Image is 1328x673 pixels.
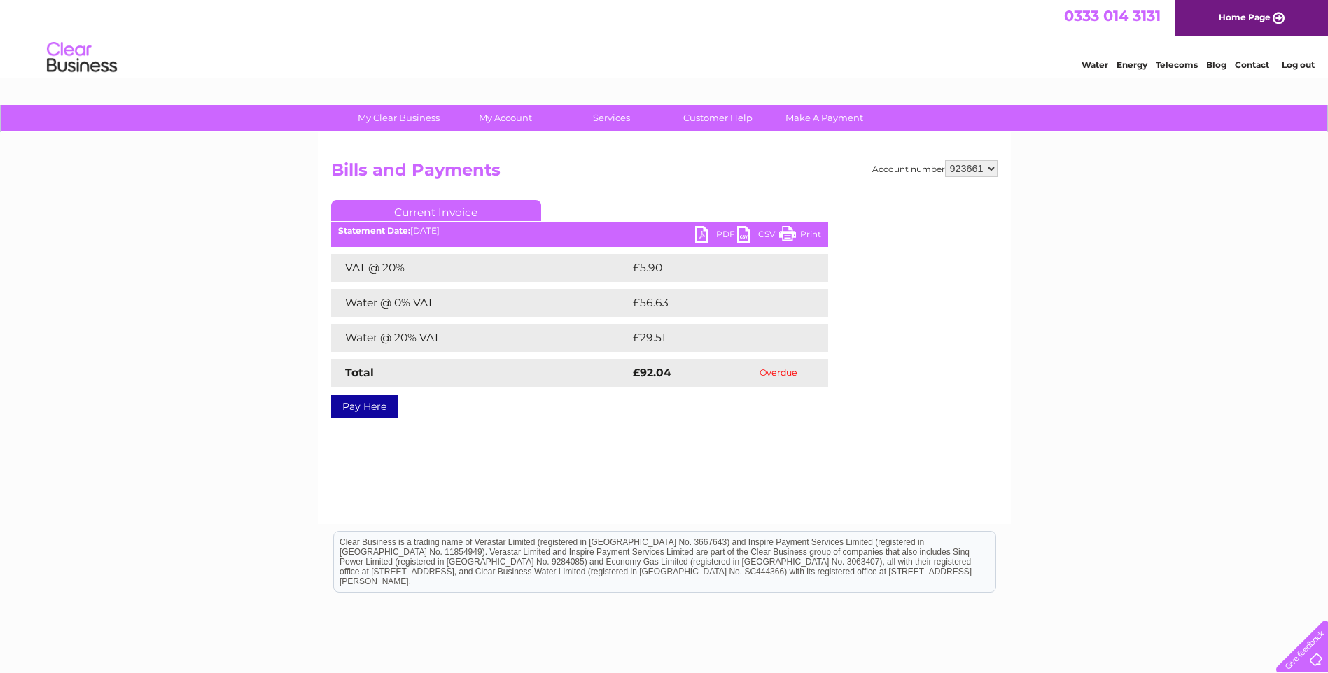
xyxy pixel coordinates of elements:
[695,226,737,246] a: PDF
[629,324,799,352] td: £29.51
[629,254,796,282] td: £5.90
[331,200,541,221] a: Current Invoice
[331,395,398,418] a: Pay Here
[1064,7,1161,24] a: 0333 014 3131
[46,36,118,79] img: logo.png
[737,226,779,246] a: CSV
[554,105,669,131] a: Services
[331,160,998,187] h2: Bills and Payments
[447,105,563,131] a: My Account
[1206,59,1226,70] a: Blog
[1117,59,1147,70] a: Energy
[338,225,410,236] b: Statement Date:
[660,105,776,131] a: Customer Help
[1282,59,1315,70] a: Log out
[331,226,828,236] div: [DATE]
[629,289,800,317] td: £56.63
[767,105,882,131] a: Make A Payment
[331,254,629,282] td: VAT @ 20%
[633,366,671,379] strong: £92.04
[345,366,374,379] strong: Total
[872,160,998,177] div: Account number
[1082,59,1108,70] a: Water
[331,324,629,352] td: Water @ 20% VAT
[1235,59,1269,70] a: Contact
[1156,59,1198,70] a: Telecoms
[729,359,828,387] td: Overdue
[779,226,821,246] a: Print
[341,105,456,131] a: My Clear Business
[334,8,995,68] div: Clear Business is a trading name of Verastar Limited (registered in [GEOGRAPHIC_DATA] No. 3667643...
[331,289,629,317] td: Water @ 0% VAT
